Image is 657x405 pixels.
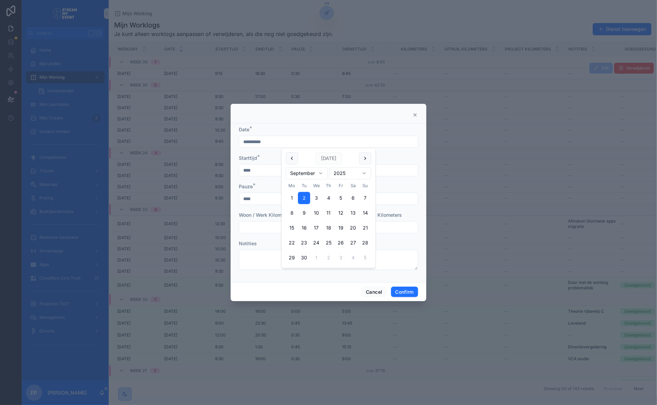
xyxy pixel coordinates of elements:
button: Thursday, 18 September 2025 [322,222,335,234]
button: Wednesday, 1 October 2025 [310,252,322,264]
th: Monday [286,182,298,189]
button: Monday, 8 September 2025 [286,207,298,219]
button: Friday, 19 September 2025 [335,222,347,234]
th: Sunday [359,182,371,189]
button: Saturday, 4 October 2025 [347,252,359,264]
span: Pauze [239,184,253,189]
button: Wednesday, 17 September 2025 [310,222,322,234]
th: Thursday [322,182,335,189]
button: Monday, 15 September 2025 [286,222,298,234]
span: Notities [239,240,257,246]
th: Tuesday [298,182,310,189]
th: Friday [335,182,347,189]
button: Friday, 3 October 2025 [335,252,347,264]
button: Tuesday, 16 September 2025 [298,222,310,234]
button: Sunday, 28 September 2025 [359,237,371,249]
button: Saturday, 6 September 2025 [347,192,359,204]
button: Friday, 26 September 2025 [335,237,347,249]
table: September 2025 [286,182,371,264]
span: Project Kilometers [360,212,402,218]
th: Saturday [347,182,359,189]
button: Sunday, 5 October 2025 [359,252,371,264]
button: Confirm [391,287,418,297]
button: Monday, 22 September 2025 [286,237,298,249]
button: Sunday, 21 September 2025 [359,222,371,234]
button: Monday, 29 September 2025 [286,252,298,264]
button: Wednesday, 10 September 2025 [310,207,322,219]
span: Starttijd [239,155,257,161]
button: Tuesday, 23 September 2025 [298,237,310,249]
button: Friday, 5 September 2025 [335,192,347,204]
button: Thursday, 11 September 2025 [322,207,335,219]
button: Thursday, 2 October 2025 [322,252,335,264]
button: Thursday, 25 September 2025 [322,237,335,249]
button: Tuesday, 30 September 2025 [298,252,310,264]
th: Wednesday [310,182,322,189]
button: Saturday, 27 September 2025 [347,237,359,249]
button: Today, Tuesday, 2 September 2025, selected [298,192,310,204]
button: Wednesday, 3 September 2025 [310,192,322,204]
span: Date [239,127,249,132]
button: Sunday, 14 September 2025 [359,207,371,219]
button: Tuesday, 9 September 2025 [298,207,310,219]
button: Sunday, 7 September 2025 [359,192,371,204]
button: Monday, 1 September 2025 [286,192,298,204]
button: Saturday, 20 September 2025 [347,222,359,234]
span: Woon / Werk Kilometers [239,212,293,218]
button: Cancel [361,287,387,297]
button: Thursday, 4 September 2025 [322,192,335,204]
button: Saturday, 13 September 2025 [347,207,359,219]
button: Wednesday, 24 September 2025 [310,237,322,249]
button: Friday, 12 September 2025 [335,207,347,219]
